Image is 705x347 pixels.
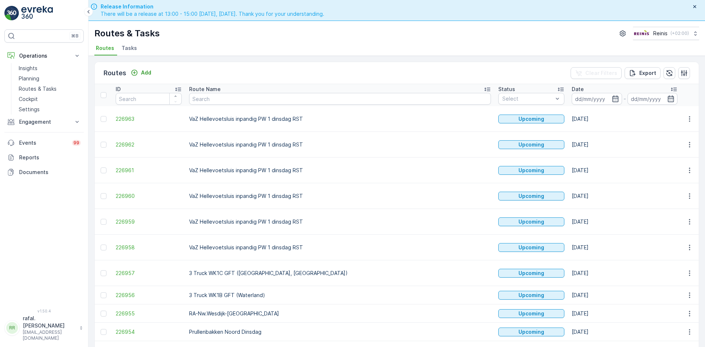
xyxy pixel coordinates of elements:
a: 226954 [116,328,182,336]
p: VaZ Hellevoetsluis inpandig PW 1 dinsdag RST [189,167,491,174]
p: ( +02:00 ) [670,30,689,36]
p: 99 [73,140,79,146]
button: Export [625,67,661,79]
p: ⌘B [71,33,79,39]
p: Upcoming [518,244,544,251]
button: Upcoming [498,140,564,149]
button: Upcoming [498,217,564,226]
a: Planning [16,73,84,84]
span: 226957 [116,270,182,277]
p: Upcoming [518,328,544,336]
a: 226956 [116,292,182,299]
input: Search [116,93,182,105]
span: There will be a release at 13:00 - 15:00 [DATE], [DATE]. Thank you for your understanding. [101,10,324,18]
a: Routes & Tasks [16,84,84,94]
div: Toggle Row Selected [101,292,106,298]
img: logo [4,6,19,21]
p: Date [572,86,584,93]
a: 226962 [116,141,182,148]
button: Upcoming [498,166,564,175]
p: VaZ Hellevoetsluis inpandig PW 1 dinsdag RST [189,141,491,148]
p: rafal.[PERSON_NAME] [23,315,76,329]
div: Toggle Row Selected [101,219,106,225]
p: Select [502,95,553,102]
td: [DATE] [568,158,681,183]
input: dd/mm/yyyy [628,93,678,105]
p: VaZ Hellevoetsluis inpandig PW 1 dinsdag RST [189,244,491,251]
p: VaZ Hellevoetsluis inpandig PW 1 dinsdag RST [189,218,491,225]
button: Operations [4,48,84,63]
td: [DATE] [568,183,681,209]
p: Prullenbakken Noord Dinsdag [189,328,491,336]
a: Events99 [4,135,84,150]
p: Reinis [653,30,668,37]
img: logo_light-DOdMpM7g.png [21,6,53,21]
p: Route Name [189,86,221,93]
p: Cockpit [19,95,38,103]
td: [DATE] [568,260,681,286]
div: RR [6,322,18,334]
a: Documents [4,165,84,180]
a: Settings [16,104,84,115]
p: Upcoming [518,292,544,299]
p: Add [141,69,151,76]
button: Clear Filters [571,67,622,79]
p: Documents [19,169,81,176]
a: 226960 [116,192,182,200]
div: Toggle Row Selected [101,311,106,317]
img: Reinis-Logo-Vrijstaand_Tekengebied-1-copy2_aBO4n7j.png [633,29,650,37]
p: Operations [19,52,69,59]
button: Upcoming [498,328,564,336]
div: Toggle Row Selected [101,329,106,335]
p: Reports [19,154,81,161]
input: Search [189,93,491,105]
p: Upcoming [518,310,544,317]
td: [DATE] [568,323,681,341]
a: Insights [16,63,84,73]
div: Toggle Row Selected [101,116,106,122]
p: Engagement [19,118,69,126]
div: Toggle Row Selected [101,245,106,250]
a: 226958 [116,244,182,251]
td: [DATE] [568,106,681,132]
a: 226963 [116,115,182,123]
a: Cockpit [16,94,84,104]
p: ID [116,86,121,93]
span: v 1.50.4 [4,309,84,313]
p: Routes & Tasks [19,85,57,93]
button: Reinis(+02:00) [633,27,699,40]
p: Clear Filters [585,69,617,77]
a: 226955 [116,310,182,317]
input: dd/mm/yyyy [572,93,622,105]
td: [DATE] [568,286,681,304]
p: VaZ Hellevoetsluis inpandig PW 1 dinsdag RST [189,192,491,200]
span: Release Information [101,3,324,10]
button: Upcoming [498,243,564,252]
td: [DATE] [568,304,681,323]
p: Insights [19,65,37,72]
button: Upcoming [498,291,564,300]
td: [DATE] [568,132,681,158]
button: RRrafal.[PERSON_NAME][EMAIL_ADDRESS][DOMAIN_NAME] [4,315,84,341]
button: Upcoming [498,269,564,278]
p: 3 Truck WK1C GFT ([GEOGRAPHIC_DATA], [GEOGRAPHIC_DATA]) [189,270,491,277]
td: [DATE] [568,235,681,260]
button: Upcoming [498,192,564,200]
a: 226959 [116,218,182,225]
a: 226961 [116,167,182,174]
p: Routes [104,68,126,78]
p: VaZ Hellevoetsluis inpandig PW 1 dinsdag RST [189,115,491,123]
div: Toggle Row Selected [101,167,106,173]
p: 3 Truck WK1B GFT (Waterland) [189,292,491,299]
p: Upcoming [518,167,544,174]
p: Upcoming [518,141,544,148]
div: Toggle Row Selected [101,270,106,276]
